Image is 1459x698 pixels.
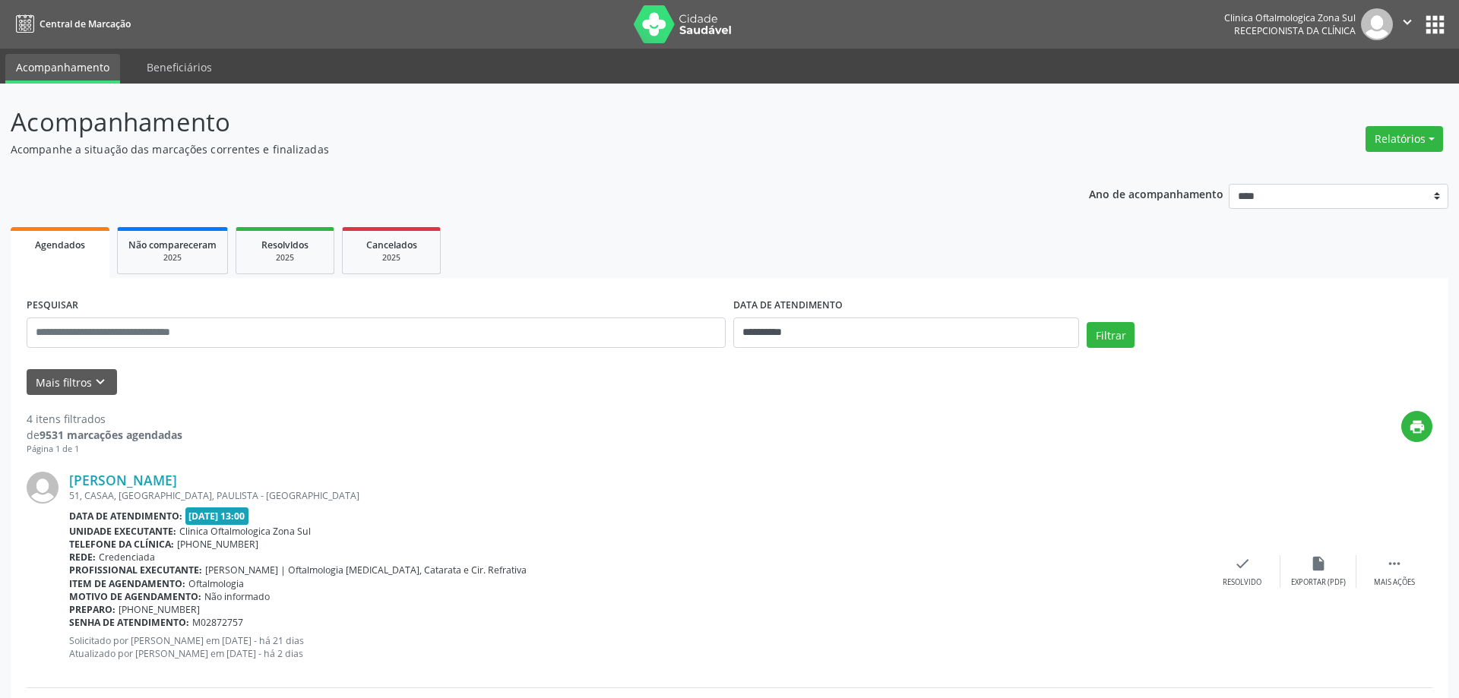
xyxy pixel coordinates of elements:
[1401,411,1432,442] button: print
[128,238,217,251] span: Não compareceram
[1361,8,1393,40] img: img
[353,252,429,264] div: 2025
[204,590,270,603] span: Não informado
[177,538,258,551] span: [PHONE_NUMBER]
[205,564,527,576] span: [PERSON_NAME] | Oftalmologia [MEDICAL_DATA], Catarata e Cir. Refrativa
[69,577,185,590] b: Item de agendamento:
[188,577,244,590] span: Oftalmologia
[1234,24,1356,37] span: Recepcionista da clínica
[11,11,131,36] a: Central de Marcação
[5,54,120,84] a: Acompanhamento
[1366,126,1443,152] button: Relatórios
[733,294,843,317] label: DATA DE ATENDIMENTO
[185,507,249,525] span: [DATE] 13:00
[1223,577,1261,588] div: Resolvido
[1310,555,1327,572] i: insert_drive_file
[69,551,96,564] b: Rede:
[69,616,189,629] b: Senha de atendimento:
[40,428,182,442] strong: 9531 marcações agendadas
[247,252,323,264] div: 2025
[27,427,182,443] div: de
[69,564,202,576] b: Profissional executante:
[1409,418,1426,435] i: print
[92,374,109,390] i: keyboard_arrow_down
[27,472,59,504] img: img
[11,141,1017,157] p: Acompanhe a situação das marcações correntes e finalizadas
[366,238,417,251] span: Cancelados
[27,411,182,427] div: 4 itens filtrados
[69,525,176,538] b: Unidade executante:
[119,603,200,616] span: [PHONE_NUMBER]
[69,538,174,551] b: Telefone da clínica:
[99,551,155,564] span: Credenciada
[128,252,217,264] div: 2025
[192,616,243,629] span: M02872757
[69,489,1204,502] div: 51, CASAA, [GEOGRAPHIC_DATA], PAULISTA - [GEOGRAPHIC_DATA]
[179,525,311,538] span: Clinica Oftalmologica Zona Sul
[69,634,1204,660] p: Solicitado por [PERSON_NAME] em [DATE] - há 21 dias Atualizado por [PERSON_NAME] em [DATE] - há 2...
[1089,184,1223,203] p: Ano de acompanhamento
[1291,577,1346,588] div: Exportar (PDF)
[11,103,1017,141] p: Acompanhamento
[1386,555,1403,572] i: 
[40,17,131,30] span: Central de Marcação
[69,472,177,488] a: [PERSON_NAME]
[27,443,182,456] div: Página 1 de 1
[1224,11,1356,24] div: Clinica Oftalmologica Zona Sul
[69,603,116,616] b: Preparo:
[1087,322,1135,348] button: Filtrar
[1234,555,1251,572] i: check
[35,238,85,251] span: Agendados
[27,369,117,396] button: Mais filtroskeyboard_arrow_down
[69,590,201,603] b: Motivo de agendamento:
[69,510,182,523] b: Data de atendimento:
[1393,8,1422,40] button: 
[1422,11,1448,38] button: apps
[27,294,78,317] label: PESQUISAR
[1399,14,1416,30] i: 
[261,238,309,251] span: Resolvidos
[1374,577,1415,588] div: Mais ações
[136,54,223,81] a: Beneficiários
